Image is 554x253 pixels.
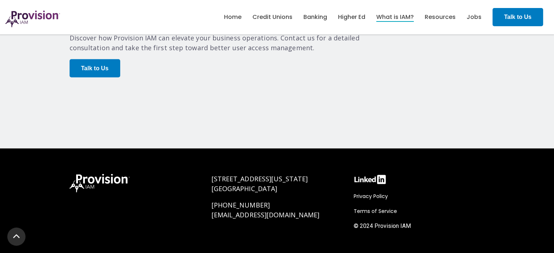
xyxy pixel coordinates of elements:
a: Terms of Service [354,207,401,216]
span: [GEOGRAPHIC_DATA] [212,184,278,193]
a: [EMAIL_ADDRESS][DOMAIN_NAME] [212,210,320,219]
img: linkedin [354,174,386,185]
a: Resources [425,11,456,23]
a: Higher Ed [338,11,365,23]
a: Jobs [467,11,482,23]
a: [STREET_ADDRESS][US_STATE][GEOGRAPHIC_DATA] [212,174,308,193]
div: Navigation Menu [354,192,485,234]
a: [PHONE_NUMBER] [212,201,270,209]
a: Talk to Us [70,59,120,78]
span: Privacy Policy [354,193,388,200]
span: Terms of Service [354,207,397,215]
strong: Talk to Us [504,14,531,20]
span: © 2024 Provision IAM [354,222,411,229]
a: Talk to Us [492,8,543,26]
a: Privacy Policy [354,192,392,201]
a: Credit Unions [252,11,292,23]
strong: Talk to Us [81,65,109,71]
img: ProvisionIAM-Logo-White@3x [70,174,130,193]
nav: menu [219,5,487,29]
img: ProvisionIAM-Logo-Purple [5,11,60,27]
a: What is IAM? [376,11,414,23]
a: Banking [303,11,327,23]
span: [STREET_ADDRESS][US_STATE] [212,174,308,183]
a: Home [224,11,241,23]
